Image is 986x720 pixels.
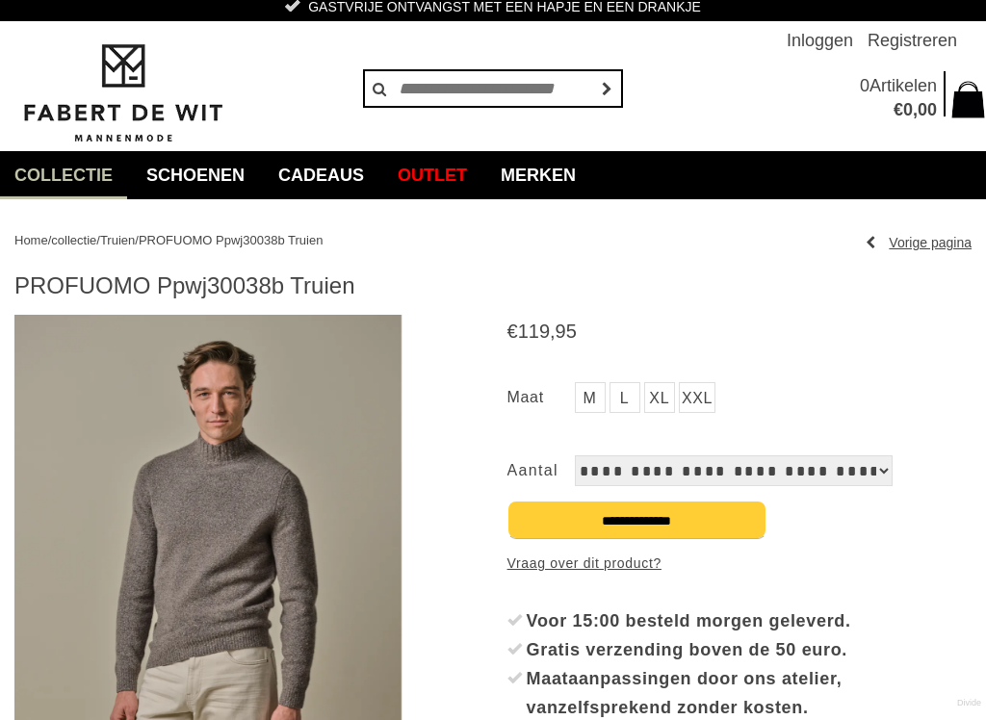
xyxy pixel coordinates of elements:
[903,100,913,119] span: 0
[610,382,640,413] a: L
[14,41,231,145] img: Fabert de Wit
[139,233,323,247] a: PROFUOMO Ppwj30038b Truien
[866,228,972,257] a: Vorige pagina
[679,382,715,413] a: XXL
[869,76,937,95] span: Artikelen
[132,151,259,199] a: Schoenen
[868,21,957,60] a: Registreren
[96,233,100,247] span: /
[913,100,918,119] span: ,
[135,233,139,247] span: /
[575,382,606,413] a: M
[264,151,378,199] a: Cadeaus
[518,321,550,342] span: 119
[550,321,556,342] span: ,
[918,100,937,119] span: 00
[486,151,590,199] a: Merken
[527,635,972,664] div: Gratis verzending boven de 50 euro.
[787,21,853,60] a: Inloggen
[644,382,675,413] a: XL
[100,233,135,247] a: Truien
[383,151,481,199] a: Outlet
[14,271,972,300] h1: PROFUOMO Ppwj30038b Truien
[894,100,903,119] span: €
[507,382,972,417] ul: Maat
[860,76,869,95] span: 0
[48,233,52,247] span: /
[507,321,518,342] span: €
[14,233,48,247] a: Home
[527,606,972,635] div: Voor 15:00 besteld morgen geleverd.
[51,233,96,247] a: collectie
[507,549,662,578] a: Vraag over dit product?
[507,455,575,486] label: Aantal
[556,321,577,342] span: 95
